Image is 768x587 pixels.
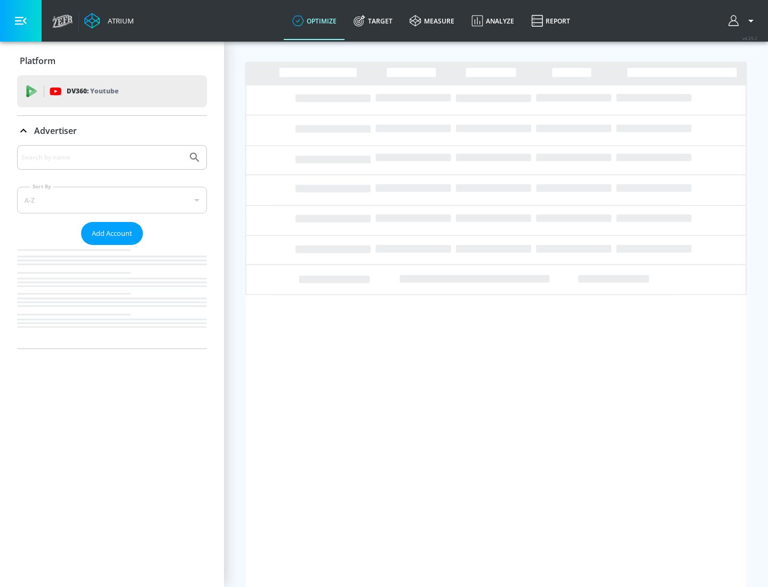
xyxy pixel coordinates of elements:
a: measure [401,2,463,40]
div: Advertiser [17,145,207,348]
label: Sort By [30,183,53,190]
span: Add Account [92,227,132,240]
div: A-Z [17,187,207,213]
div: Atrium [103,16,134,26]
a: Report [523,2,579,40]
nav: list of Advertiser [17,245,207,348]
a: Target [345,2,401,40]
a: optimize [284,2,345,40]
p: DV360: [67,85,118,97]
a: Analyze [463,2,523,40]
p: Advertiser [34,125,77,137]
a: Atrium [84,13,134,29]
div: Advertiser [17,116,207,146]
div: DV360: Youtube [17,75,207,107]
p: Youtube [90,85,118,97]
p: Platform [20,55,55,67]
button: Add Account [81,222,143,245]
input: Search by name [21,150,183,164]
div: Platform [17,46,207,76]
span: v 4.25.2 [742,35,757,41]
